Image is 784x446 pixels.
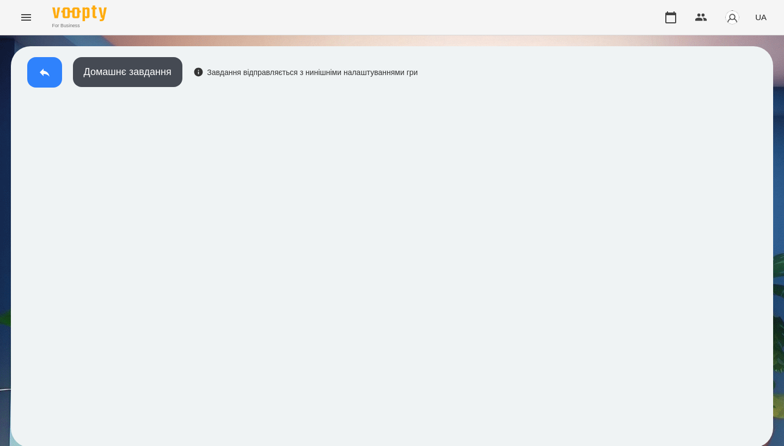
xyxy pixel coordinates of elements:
[725,10,740,25] img: avatar_s.png
[52,22,107,29] span: For Business
[755,11,767,23] span: UA
[73,57,182,87] button: Домашнє завдання
[193,67,418,78] div: Завдання відправляється з нинішніми налаштуваннями гри
[751,7,771,27] button: UA
[52,5,107,21] img: Voopty Logo
[13,4,39,30] button: Menu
